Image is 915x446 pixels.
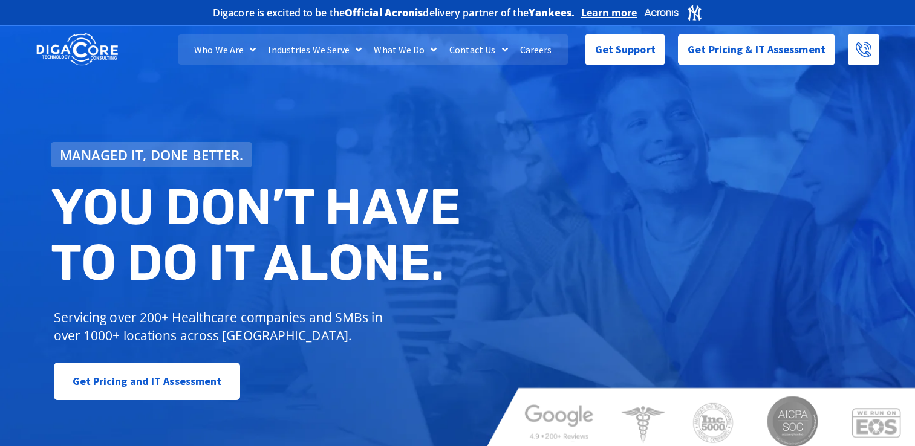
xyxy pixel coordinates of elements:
[188,34,262,65] a: Who We Are
[514,34,558,65] a: Careers
[345,6,423,19] b: Official Acronis
[678,34,835,65] a: Get Pricing & IT Assessment
[262,34,368,65] a: Industries We Serve
[213,8,575,18] h2: Digacore is excited to be the delivery partner of the
[443,34,514,65] a: Contact Us
[643,4,703,21] img: Acronis
[529,6,575,19] b: Yankees.
[368,34,443,65] a: What We Do
[51,179,467,290] h2: You don’t have to do IT alone.
[688,37,825,62] span: Get Pricing & IT Assessment
[36,32,118,68] img: DigaCore Technology Consulting
[73,369,222,393] span: Get Pricing and IT Assessment
[595,37,656,62] span: Get Support
[581,7,637,19] a: Learn more
[178,34,569,65] nav: Menu
[54,363,241,400] a: Get Pricing and IT Assessment
[51,142,253,167] a: Managed IT, done better.
[60,148,244,161] span: Managed IT, done better.
[585,34,665,65] a: Get Support
[54,308,392,344] p: Servicing over 200+ Healthcare companies and SMBs in over 1000+ locations across [GEOGRAPHIC_DATA].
